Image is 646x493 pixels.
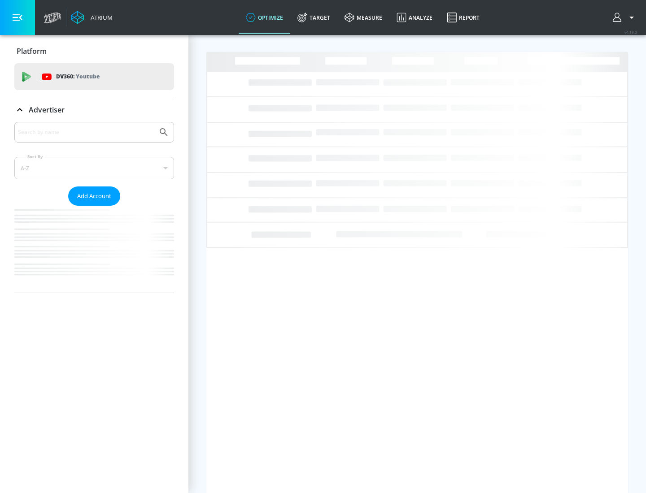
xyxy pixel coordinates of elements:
nav: list of Advertiser [14,206,174,293]
a: Target [290,1,337,34]
span: Add Account [77,191,111,201]
p: Platform [17,46,47,56]
input: Search by name [18,126,154,138]
p: Youtube [76,72,100,81]
span: v 4.19.0 [624,30,637,35]
a: Atrium [71,11,113,24]
button: Add Account [68,186,120,206]
label: Sort By [26,154,45,160]
p: DV360: [56,72,100,82]
div: Advertiser [14,122,174,293]
div: Atrium [87,13,113,22]
a: measure [337,1,389,34]
a: optimize [239,1,290,34]
a: Analyze [389,1,440,34]
p: Advertiser [29,105,65,115]
a: Report [440,1,487,34]
div: Platform [14,39,174,64]
div: Advertiser [14,97,174,122]
div: A-Z [14,157,174,179]
div: DV360: Youtube [14,63,174,90]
